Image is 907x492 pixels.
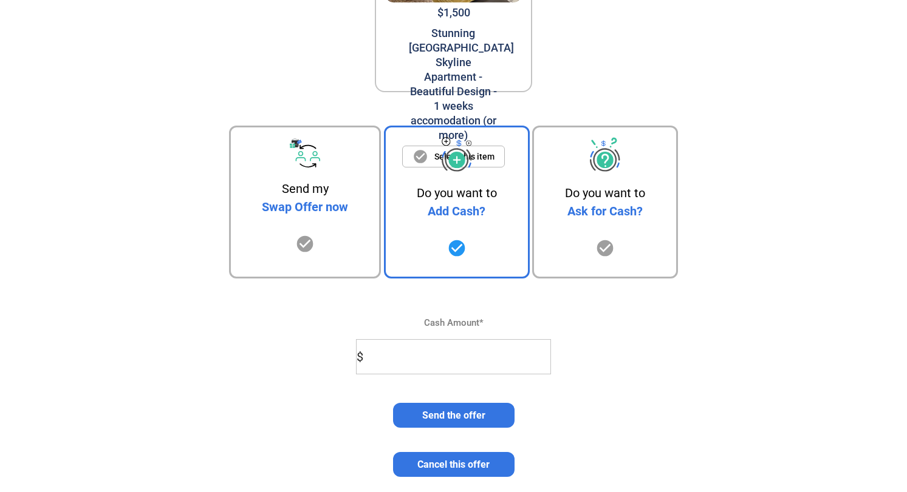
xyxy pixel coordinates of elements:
[422,409,485,421] span: Send the offer
[295,234,315,254] i: check_circle
[262,180,348,198] div: Send my
[386,2,522,23] div: $1,500
[417,202,497,220] div: Add Cash?
[417,184,497,202] div: Do you want to
[366,340,550,374] input: $
[290,137,320,167] img: swap-offer.44abc1b7.svg
[447,238,467,258] i: check_circle
[595,238,615,258] i: check_circle
[565,202,645,220] div: Ask for Cash?
[424,317,484,328] span: Cash Amount*
[393,403,515,428] button: Send the offer
[442,137,472,172] img: svg+xml;base64,PHN2ZyB3aWR0aD0iNDUiIGhlaWdodD0iNTIiIHZpZXdCb3g9IjAgMCA0NSA1MiIgZmlsbD0ibm9uZSIgeG...
[565,184,645,202] div: Do you want to
[590,137,620,172] img: ask-cash.d727e168.svg
[417,459,490,470] span: Cancel this offer
[409,23,499,146] div: Stunning [GEOGRAPHIC_DATA] Skyline Apartment - Beautiful Design - 1 weeks accomodation (or more)
[393,452,515,477] button: Cancel this offer
[262,198,348,216] div: Swap Offer now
